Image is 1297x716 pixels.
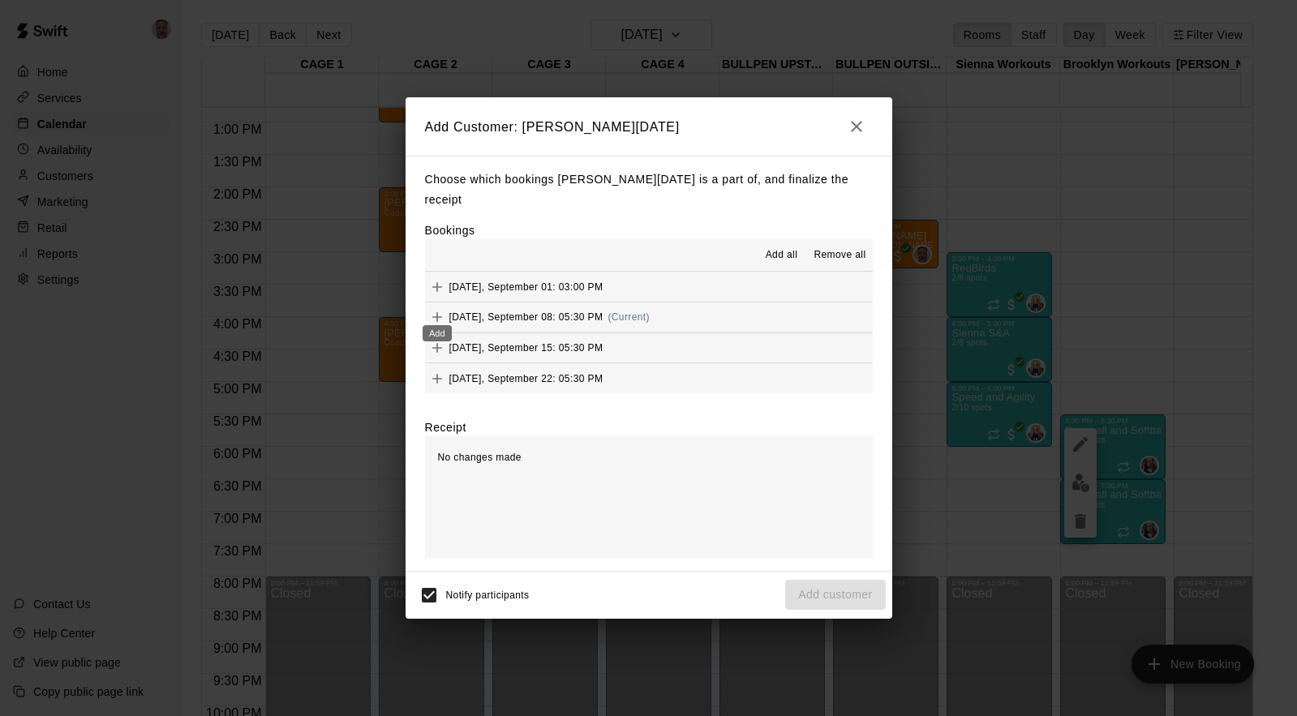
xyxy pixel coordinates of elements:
span: Add [425,311,449,323]
span: Notify participants [446,590,530,601]
div: Add [423,325,452,341]
span: Remove all [814,247,865,264]
span: [DATE], September 08: 05:30 PM [449,311,603,323]
span: Add all [766,247,798,264]
span: (Current) [608,311,650,323]
span: [DATE], September 01: 03:00 PM [449,281,603,292]
label: Bookings [425,224,475,237]
h2: Add Customer: [PERSON_NAME][DATE] [406,97,892,156]
button: Add all [755,242,807,268]
button: Add[DATE], September 15: 05:30 PM [425,333,873,363]
button: Add[DATE], September 22: 05:30 PM [425,363,873,393]
p: Choose which bookings [PERSON_NAME][DATE] is a part of, and finalize the receipt [425,169,873,209]
button: Remove all [807,242,872,268]
span: No changes made [438,452,522,463]
button: Add[DATE], September 01: 03:00 PM [425,272,873,302]
span: Add [425,280,449,292]
span: [DATE], September 15: 05:30 PM [449,342,603,354]
span: [DATE], September 22: 05:30 PM [449,372,603,384]
span: Add [425,371,449,384]
span: Add [425,341,449,354]
button: Add[DATE], September 08: 05:30 PM(Current) [425,302,873,332]
label: Receipt [425,419,466,435]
